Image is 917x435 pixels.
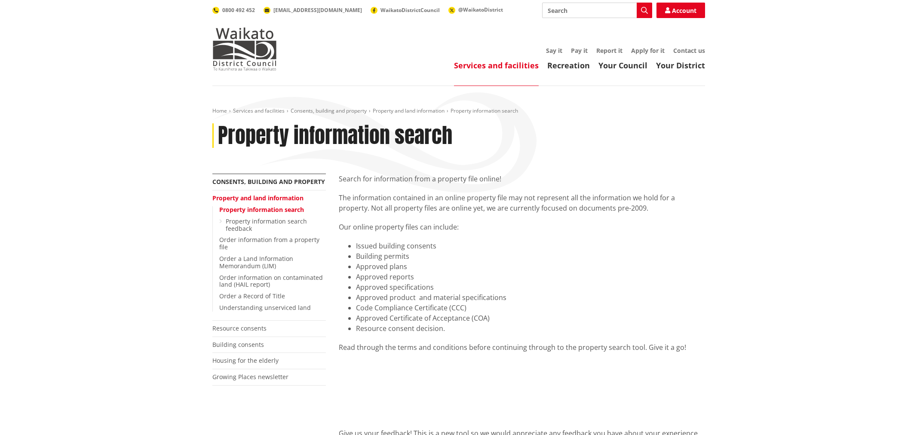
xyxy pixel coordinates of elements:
span: Our online property files can include: [339,222,459,232]
img: Waikato District Council - Te Kaunihera aa Takiwaa o Waikato [212,28,277,70]
a: Housing for the elderly [212,356,279,365]
a: Say it [546,46,562,55]
a: Contact us [673,46,705,55]
li: Approved Certificate of Acceptance (COA) [356,313,705,323]
a: Report it [596,46,623,55]
span: WaikatoDistrictCouncil [380,6,440,14]
div: Read through the terms and conditions before continuing through to the property search tool. Give... [339,342,705,352]
a: Understanding unserviced land [219,303,311,312]
a: Recreation [547,60,590,70]
a: Order a Record of Title [219,292,285,300]
li: Approved plans [356,261,705,272]
nav: breadcrumb [212,107,705,115]
a: Property and land information [212,194,304,202]
a: [EMAIL_ADDRESS][DOMAIN_NAME] [264,6,362,14]
a: Services and facilities [233,107,285,114]
a: Growing Places newsletter [212,373,288,381]
a: 0800 492 452 [212,6,255,14]
a: Resource consents [212,324,267,332]
a: Apply for it [631,46,665,55]
li: Resource consent decision. [356,323,705,334]
a: Your Council [598,60,647,70]
a: Consents, building and property [291,107,367,114]
span: 0800 492 452 [222,6,255,14]
li: Approved product and material specifications [356,292,705,303]
li: Code Compliance Certificate (CCC) [356,303,705,313]
a: WaikatoDistrictCouncil [371,6,440,14]
span: @WaikatoDistrict [458,6,503,13]
a: Order information on contaminated land (HAIL report) [219,273,323,289]
input: Search input [542,3,652,18]
h1: Property information search [218,123,452,148]
a: Property and land information [373,107,445,114]
a: Property information search feedback [226,217,307,233]
a: Your District [656,60,705,70]
a: Services and facilities [454,60,539,70]
li: Approved specifications [356,282,705,292]
p: The information contained in an online property file may not represent all the information we hol... [339,193,705,213]
span: [EMAIL_ADDRESS][DOMAIN_NAME] [273,6,362,14]
a: Order information from a property file [219,236,319,251]
li: Approved reports [356,272,705,282]
a: Property information search [219,205,304,214]
a: @WaikatoDistrict [448,6,503,13]
p: Search for information from a property file online! [339,174,705,184]
a: Pay it [571,46,588,55]
a: Order a Land Information Memorandum (LIM) [219,254,293,270]
li: Issued building consents [356,241,705,251]
a: Building consents [212,340,264,349]
li: Building permits [356,251,705,261]
a: Account [656,3,705,18]
a: Consents, building and property [212,178,325,186]
span: Property information search [451,107,518,114]
a: Home [212,107,227,114]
